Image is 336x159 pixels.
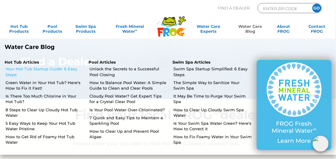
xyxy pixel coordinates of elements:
[6,120,84,131] a: 5 Easy Ways to Keep Your Hot Tub Water Pristine
[6,93,84,104] a: Is There Too Much Chlorine in Your Hot Tub?
[6,107,84,118] a: 8 Steps to Clear Up Cloudy Hot Tub Water
[262,5,304,12] input: Zip Code Form
[237,24,263,36] a: Water CareBlog
[267,62,321,148] a: FROG Fresh Mineral Water∞ Learn More
[187,24,230,36] a: Water CareExperts
[267,120,321,135] p: FROG Fresh Mineral Water
[5,60,39,65] a: Hot Tub Articles
[174,80,252,91] a: The Simple Way to Sanitize Your Swim Spa
[6,24,32,36] a: Hot TubProducts
[312,4,321,13] input: GO
[106,24,153,36] a: Fresh MineralWater∞
[174,120,252,131] a: Is Your Swim Spa Water Green? Here's How to Correct it
[6,80,84,91] a: Green Water in Your Hot Tub? Here's How to Fix it Fast!
[174,93,252,104] a: It May Be Time to Purge Your Swim Spa
[6,134,84,145] a: How to Get Rid of Foamy Hot Tub Water
[174,107,252,118] a: How to Clear Up Cloudy Swim Spa Water
[271,24,297,36] a: AboutFROG
[89,60,116,65] a: Pool Articles
[89,66,168,77] a: Unlock the Secrets to a Successful Pool Closing
[89,115,168,126] a: 7 Quick and Easy Tips to Maintain a Sparkling Pool
[218,3,250,13] p: Find A Dealer
[173,60,211,65] a: Swim Spa Articles
[73,24,99,36] a: Swim SpaProducts
[6,66,84,77] a: Your Hot Tub Startup Guide: 6 Easy Steps
[89,93,168,104] a: Cloudy Pool Water? Get Expert Tips for a Crystal Clear Pool
[40,24,66,36] a: PoolProducts
[313,126,316,132] sup: ∞
[89,80,168,91] a: How to Balance Pool Water: A Simple Guide to Clean and Clear Pools
[313,136,329,152] img: openIcon
[304,24,330,36] a: ContactFROG
[135,28,137,32] sup: ∞
[174,134,252,145] a: How to Fix Foamy Water in Your Swim Spa
[267,138,321,145] p: Learn More
[89,107,168,113] a: Is Your Pool Water Over-Chlorinated?
[174,66,252,77] a: Swim Spa Startup Simplified: 6 Easy Steps
[5,44,164,51] p: Water Care Blog
[89,128,168,139] a: How to Clear Up and Prevent Pool Algae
